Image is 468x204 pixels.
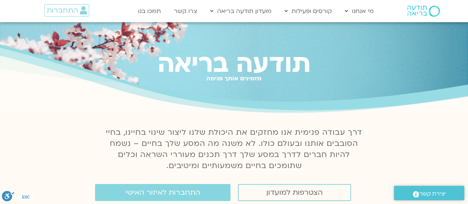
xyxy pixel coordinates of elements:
img: תודעה בריאה [407,6,440,17]
a: תמכו בנו [134,4,165,18]
a: צרו קשר [170,4,201,18]
span: התחברות לאיזור האישי [125,188,200,197]
span: יצירת קשר [419,189,446,199]
a: קורסים ופעילות [281,4,336,18]
a: יצירת קשר [394,186,464,200]
a: הצטרפות למועדון [238,184,351,201]
p: דרך עבודה פנימית אנו מחזקים את היכולת שלנו ליצור שינוי בחיינו, בחיי הסובבים אותנו ובעולם כולו. לא... [102,127,367,171]
span: התחברות [47,6,78,14]
a: התחברות [44,4,89,17]
a: התחברות לאיזור האישי [95,184,230,201]
span: הצטרפות למועדון [266,188,323,197]
a: מועדון תודעה בריאה [206,4,275,18]
a: מי אנחנו [341,4,377,18]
